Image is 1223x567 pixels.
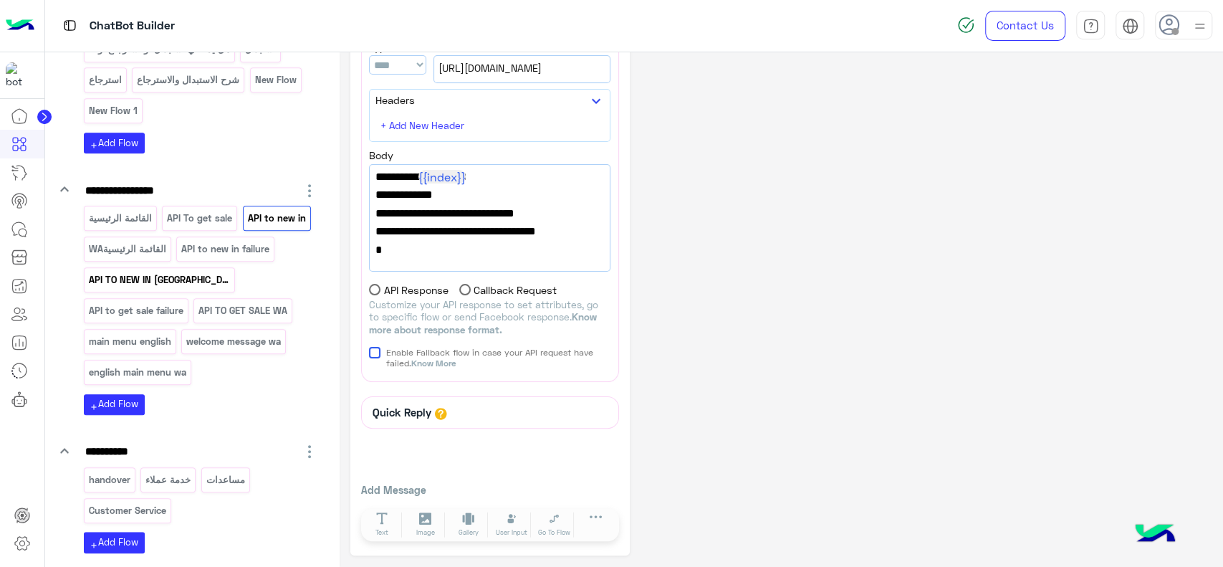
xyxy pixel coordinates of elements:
button: User Input [491,512,532,538]
p: API to get sale failure [87,302,184,319]
a: Contact Us [985,11,1065,41]
p: API TO GET SALE WA [198,302,289,319]
img: spinner [957,16,974,34]
p: Add Message [361,482,619,497]
i: keyboard_arrow_down [56,181,73,198]
p: API To get sale [166,210,234,227]
label: Body [369,148,393,163]
button: + Add New Header [375,115,472,136]
p: ChatBot Builder [90,16,175,36]
img: hulul-logo.png [1130,510,1180,560]
img: Logo [6,11,34,41]
i: add [90,541,98,550]
span: Image [416,528,435,538]
button: Image [406,512,446,538]
img: tab [1122,18,1138,34]
h6: Quick Reply [369,406,435,419]
p: handover [87,472,131,488]
button: addAdd Flow [84,532,145,553]
label: Callback Request [459,282,557,297]
a: Know More [411,358,456,368]
p: استرجاع [87,72,123,88]
i: keyboard_arrow_down [56,442,73,459]
img: 919860931428189 [6,62,32,88]
button: Text [363,512,403,538]
span: Gallery [459,528,479,538]
span: Go To Flow [538,528,570,538]
p: Customize your API response to set attributes, go to specific flow or send Facebook response. [369,299,610,337]
i: add [90,141,98,150]
button: addAdd Flow [84,133,145,153]
p: API to new in [246,210,307,227]
p: مساعدات [205,472,246,488]
span: } [375,241,604,259]
span: "Limit": 5, [375,186,604,204]
a: Know more about response format. [369,311,597,335]
p: english main menu wa [87,364,187,381]
p: New Flow 1 [87,103,138,119]
p: welcome message wa [186,333,282,350]
p: القائمة الرئيسية [87,210,153,227]
button: keyboard_arrow_down [587,92,605,110]
a: tab [1076,11,1105,41]
img: profile [1191,17,1209,35]
span: "ShowMoreFlowName": "API to new in" [375,222,604,241]
span: [URL][DOMAIN_NAME] [438,60,605,76]
span: "Index": , [375,168,604,186]
p: Customer Service [87,502,167,519]
p: القائمة الرئيسيةWA [87,241,167,257]
button: Go To Flow [534,512,575,538]
p: API TO NEW IN WA [87,272,231,288]
p: API to new in failure [181,241,271,257]
i: add [90,403,98,411]
p: New Flow [254,72,297,88]
p: main menu english [87,333,172,350]
span: Enable Fallback flow in case your API request have failed. [386,347,611,368]
img: tab [1083,18,1099,34]
p: خدمة عملاء [145,472,192,488]
span: {{index}} [418,170,466,184]
button: Gallery [449,512,489,538]
label: Headers [375,92,415,108]
button: addAdd Flow [84,394,145,415]
p: شرح الاستبدال والاسترجاع [136,72,241,88]
span: User Input [496,528,527,538]
label: API Response [369,282,449,297]
span: "IndexAttributeName": "index", [375,204,604,223]
span: Text [375,528,388,538]
img: tab [61,16,79,34]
